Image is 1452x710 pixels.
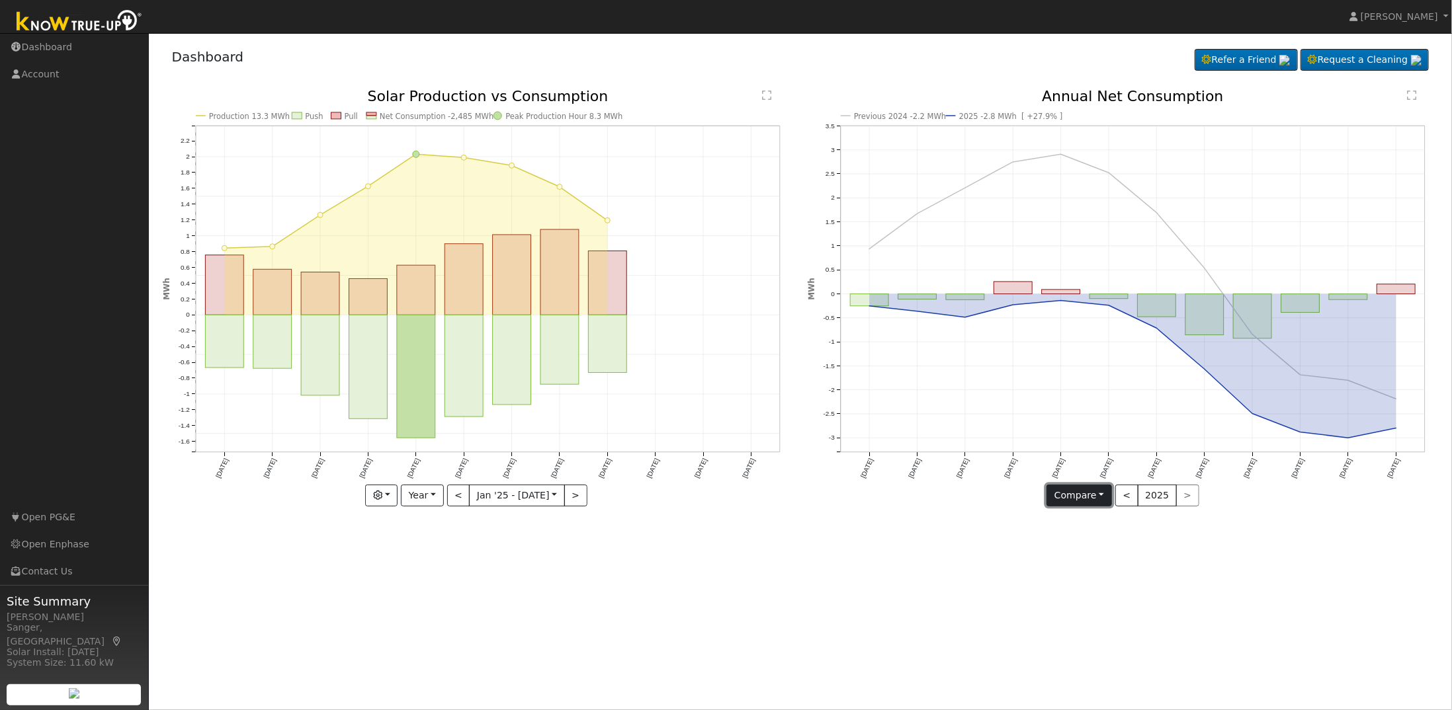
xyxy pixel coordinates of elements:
[1115,485,1138,507] button: <
[867,303,872,309] circle: onclick=""
[178,438,190,446] text: -1.6
[540,315,579,385] rect: onclick=""
[1099,457,1114,479] text: [DATE]
[1361,11,1438,22] span: [PERSON_NAME]
[365,184,370,189] circle: onclick=""
[406,457,421,479] text: [DATE]
[914,309,919,314] circle: onclick=""
[1185,294,1224,335] rect: onclick=""
[646,457,661,479] text: [DATE]
[589,251,627,315] rect: onclick=""
[907,457,922,479] text: [DATE]
[447,485,470,507] button: <
[493,235,531,315] rect: onclick=""
[178,359,190,366] text: -0.6
[1003,457,1018,479] text: [DATE]
[1202,266,1207,271] circle: onclick=""
[831,194,835,202] text: 2
[914,212,919,217] circle: onclick=""
[262,457,277,479] text: [DATE]
[557,184,562,190] circle: onclick=""
[859,457,875,479] text: [DATE]
[205,255,243,315] rect: onclick=""
[505,112,622,121] text: Peak Production Hour 8.3 MWh
[1377,284,1416,294] rect: onclick=""
[301,272,339,315] rect: onclick=""
[344,112,357,121] text: Pull
[1407,90,1416,100] text: 
[1202,367,1207,372] circle: onclick=""
[178,407,190,414] text: -1.2
[994,282,1032,294] rect: onclick=""
[898,294,936,299] rect: onclick=""
[823,315,835,322] text: -0.5
[823,411,835,418] text: -2.5
[10,7,149,37] img: Know True-Up
[1154,326,1160,331] circle: onclick=""
[1146,457,1162,479] text: [DATE]
[178,422,190,430] text: -1.4
[181,169,190,176] text: 1.8
[493,315,531,405] rect: onclick=""
[1411,55,1422,65] img: retrieve
[1042,88,1224,104] text: Annual Net Consumption
[1346,436,1351,441] circle: onclick=""
[962,315,968,320] circle: onclick=""
[1279,55,1290,65] img: retrieve
[597,457,613,479] text: [DATE]
[850,294,888,306] rect: onclick=""
[222,246,227,251] circle: onclick=""
[564,485,587,507] button: >
[1195,457,1210,479] text: [DATE]
[946,294,984,300] rect: onclick=""
[829,387,835,394] text: -2
[349,279,387,315] rect: onclick=""
[162,278,171,301] text: MWh
[7,645,142,659] div: Solar Install: [DATE]
[693,457,708,479] text: [DATE]
[1338,457,1353,479] text: [DATE]
[318,213,323,218] circle: onclick=""
[269,244,275,249] circle: onclick=""
[310,457,325,479] text: [DATE]
[181,184,190,192] text: 1.6
[184,391,190,398] text: -1
[867,247,872,252] circle: onclick=""
[178,327,190,335] text: -0.2
[1250,332,1256,337] circle: onclick=""
[1058,298,1064,303] circle: onclick=""
[380,112,494,121] text: Net Consumption -2,485 MWh
[178,375,190,382] text: -0.8
[305,112,323,121] text: Push
[1154,210,1160,216] circle: onclick=""
[509,163,515,169] circle: onclick=""
[762,90,771,100] text: 
[461,155,466,161] circle: onclick=""
[7,610,142,624] div: [PERSON_NAME]
[205,315,243,368] rect: onclick=""
[1330,294,1368,300] rect: onclick=""
[831,146,835,153] text: 3
[1298,373,1303,378] circle: onclick=""
[413,151,419,158] circle: onclick=""
[829,338,835,346] text: -1
[1010,303,1015,308] circle: onclick=""
[1242,457,1258,479] text: [DATE]
[1250,411,1256,416] circle: onclick=""
[589,315,627,373] rect: onclick=""
[186,311,190,319] text: 0
[445,315,483,417] rect: onclick=""
[397,266,435,315] rect: onclick=""
[111,636,123,647] a: Map
[831,243,835,250] text: 1
[1346,378,1351,383] circle: onclick=""
[1291,457,1306,479] text: [DATE]
[959,112,1063,121] text: 2025 -2.8 MWh [ +27.9% ]
[1234,294,1272,338] rect: onclick=""
[1387,457,1402,479] text: [DATE]
[1195,49,1298,71] a: Refer a Friend
[829,434,835,442] text: -3
[1106,171,1111,176] circle: onclick=""
[178,343,190,350] text: -0.4
[181,138,190,145] text: 2.2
